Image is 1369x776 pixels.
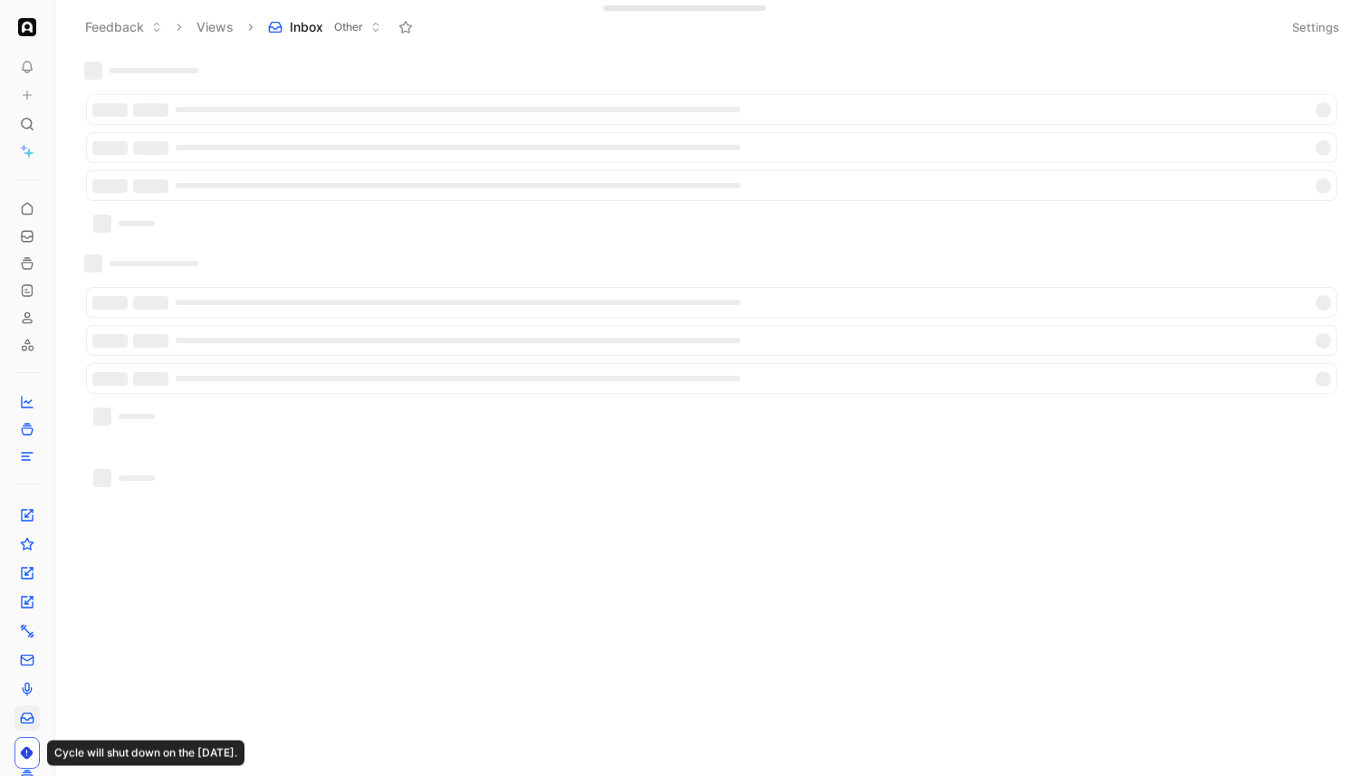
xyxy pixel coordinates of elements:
button: Settings [1284,14,1347,40]
button: Feedback [77,14,170,41]
span: Inbox [290,18,323,36]
button: Ada [14,14,40,40]
div: Cycle will shut down on the [DATE]. [47,741,244,766]
img: Ada [18,18,36,36]
button: InboxOther [260,14,389,41]
button: Views [188,14,242,41]
span: Other [334,18,363,36]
